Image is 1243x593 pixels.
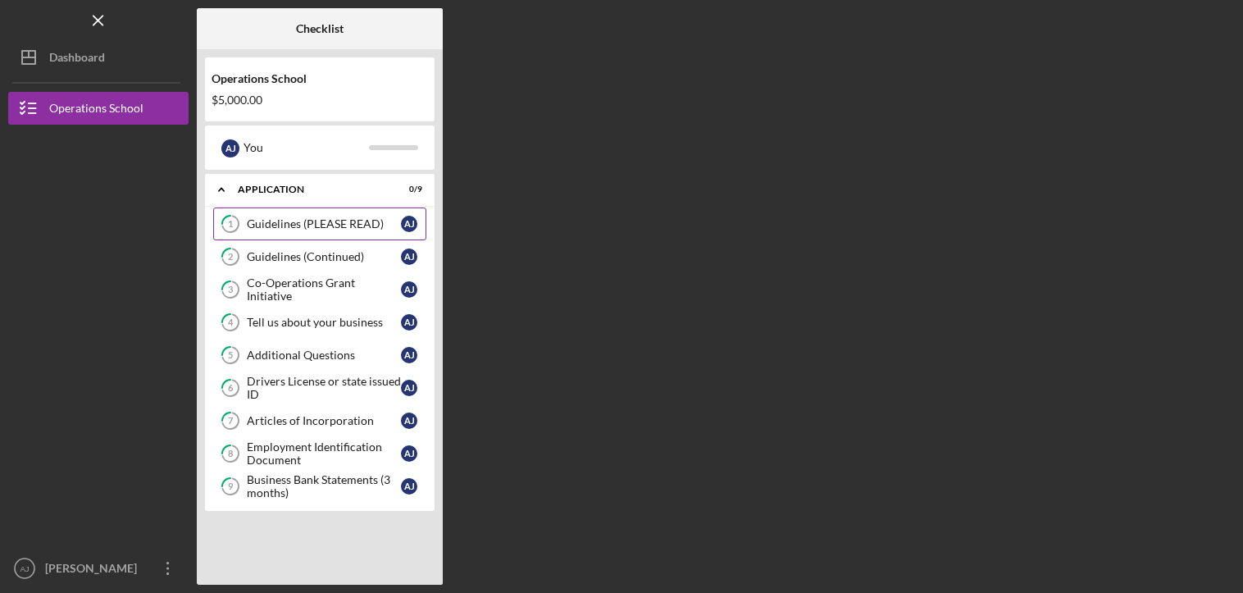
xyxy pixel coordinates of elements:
a: 1Guidelines (PLEASE READ)AJ [213,208,426,240]
div: You [244,134,369,162]
div: Guidelines (PLEASE READ) [247,217,401,230]
a: 8Employment Identification DocumentAJ [213,437,426,470]
button: Operations School [8,92,189,125]
button: AJ[PERSON_NAME] [8,552,189,585]
button: Dashboard [8,41,189,74]
div: A J [401,380,417,396]
div: Application [238,185,381,194]
div: Dashboard [49,41,105,78]
a: 3Co-Operations Grant InitiativeAJ [213,273,426,306]
div: Articles of Incorporation [247,414,401,427]
div: A J [401,216,417,232]
a: 2Guidelines (Continued)AJ [213,240,426,273]
div: A J [401,413,417,429]
div: [PERSON_NAME] [41,552,148,589]
div: $5,000.00 [212,94,428,107]
tspan: 9 [228,481,234,492]
div: Operations School [49,92,143,129]
a: 7Articles of IncorporationAJ [213,404,426,437]
div: Tell us about your business [247,316,401,329]
div: Operations School [212,72,428,85]
tspan: 7 [228,416,234,427]
div: Guidelines (Continued) [247,250,401,263]
tspan: 6 [228,383,234,394]
tspan: 3 [228,285,233,295]
div: Co-Operations Grant Initiative [247,276,401,303]
div: Additional Questions [247,349,401,362]
a: 6Drivers License or state issued IDAJ [213,372,426,404]
div: 0 / 9 [393,185,422,194]
text: AJ [20,564,29,573]
tspan: 5 [228,350,233,361]
a: 4Tell us about your businessAJ [213,306,426,339]
tspan: 8 [228,449,233,459]
div: A J [401,347,417,363]
div: A J [401,281,417,298]
div: Business Bank Statements (3 months) [247,473,401,499]
div: A J [401,445,417,462]
b: Checklist [296,22,344,35]
tspan: 4 [228,317,234,328]
div: Drivers License or state issued ID [247,375,401,401]
tspan: 2 [228,252,233,262]
div: Employment Identification Document [247,440,401,467]
div: A J [221,139,239,157]
a: 9Business Bank Statements (3 months)AJ [213,470,426,503]
tspan: 1 [228,219,233,230]
div: A J [401,314,417,331]
a: 5Additional QuestionsAJ [213,339,426,372]
div: A J [401,478,417,495]
div: A J [401,249,417,265]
